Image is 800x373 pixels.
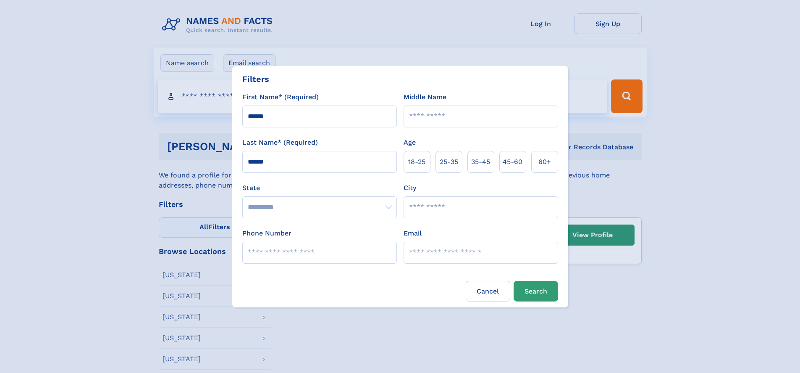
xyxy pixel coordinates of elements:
label: Middle Name [404,92,446,102]
div: Filters [242,73,269,85]
span: 60+ [538,157,551,167]
span: 18‑25 [408,157,425,167]
span: 35‑45 [471,157,490,167]
label: Age [404,138,416,148]
label: State [242,183,397,193]
label: Cancel [466,281,510,302]
label: Last Name* (Required) [242,138,318,148]
label: City [404,183,416,193]
label: Email [404,228,422,238]
label: Phone Number [242,228,291,238]
span: 45‑60 [503,157,522,167]
span: 25‑35 [440,157,458,167]
label: First Name* (Required) [242,92,319,102]
button: Search [514,281,558,302]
